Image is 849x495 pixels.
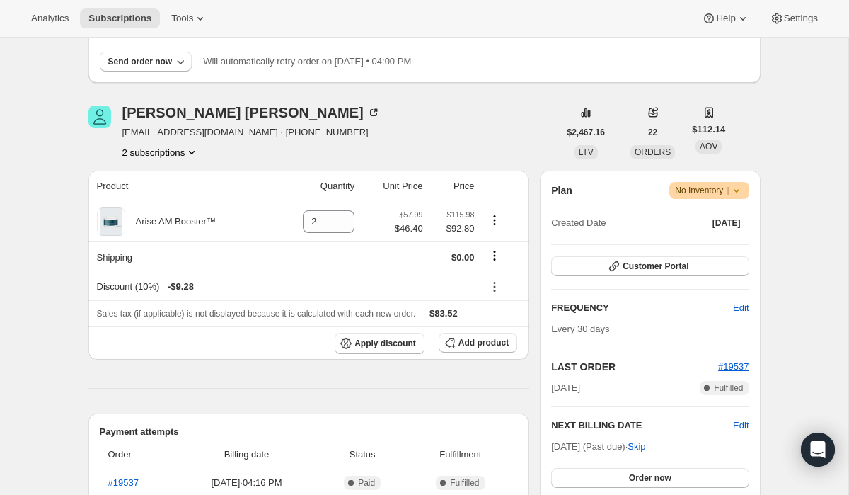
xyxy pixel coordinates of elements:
th: Price [427,171,479,202]
span: Rebecca Griffin [88,106,111,128]
span: No Inventory [675,183,743,198]
span: Edit [733,301,749,315]
button: Tools [163,8,216,28]
button: Subscriptions [80,8,160,28]
span: $92.80 [432,222,475,236]
button: $2,467.16 [559,123,613,142]
span: Apply discount [354,338,416,349]
button: Product actions [483,212,506,228]
span: LTV [579,147,594,157]
span: Fulfilled [450,477,479,489]
a: #19537 [718,361,749,372]
button: Apply discount [335,333,424,354]
span: AOV [700,142,717,152]
span: Every 30 days [551,324,609,334]
span: Billing date [180,448,313,462]
button: Analytics [23,8,77,28]
span: [DATE] (Past due) · [551,441,645,452]
span: Order now [629,472,671,484]
span: $112.14 [692,123,725,137]
span: $0.00 [451,252,475,263]
span: Sales tax (if applicable) is not displayed because it is calculated with each new order. [97,309,416,319]
span: Customer Portal [623,261,688,272]
span: $83.52 [429,308,458,319]
span: Analytics [31,13,69,24]
button: Edit [733,419,749,433]
span: ORDERS [635,147,671,157]
span: Status [321,448,404,462]
span: - $9.28 [168,280,194,294]
div: Open Intercom Messenger [801,433,835,467]
span: $46.40 [395,222,423,236]
button: Shipping actions [483,248,506,263]
small: $115.98 [446,210,474,219]
th: Product [88,171,275,202]
button: Send order now [100,52,192,72]
button: Settings [761,8,826,28]
th: Quantity [274,171,359,202]
span: Add product [458,337,509,348]
a: #19537 [108,477,139,488]
h2: Plan [551,183,572,198]
div: Arise AM Booster™ [125,215,216,229]
span: Settings [784,13,818,24]
div: Discount (10%) [97,280,475,294]
button: 22 [640,123,666,142]
span: Paid [358,477,375,489]
span: [DATE] · 04:16 PM [180,476,313,490]
button: Skip [619,436,654,458]
button: Add product [439,333,517,353]
span: Tools [171,13,193,24]
span: Fulfilled [714,382,743,394]
span: [DATE] [551,381,580,395]
span: [DATE] [712,217,741,229]
p: Will automatically retry order on [DATE] • 04:00 PM [203,55,411,69]
button: Customer Portal [551,256,749,276]
small: $57.99 [399,210,422,219]
h2: LAST ORDER [551,360,718,374]
span: Created Date [551,216,606,230]
span: Help [716,13,735,24]
span: 22 [648,127,657,138]
h2: Payment attempts [100,425,518,439]
th: Unit Price [359,171,427,202]
h2: NEXT BILLING DATE [551,419,733,433]
h2: FREQUENCY [551,301,733,315]
span: Fulfillment [412,448,509,462]
span: $2,467.16 [567,127,605,138]
button: [DATE] [704,213,749,233]
button: #19537 [718,360,749,374]
div: [PERSON_NAME] [PERSON_NAME] [122,106,381,120]
span: Subscriptions [88,13,151,24]
span: [EMAIL_ADDRESS][DOMAIN_NAME] · [PHONE_NUMBER] [122,125,381,140]
button: Product actions [122,145,200,159]
button: Help [693,8,758,28]
th: Order [100,439,177,470]
span: | [727,185,729,196]
button: Order now [551,468,749,488]
div: Send order now [108,56,173,67]
th: Shipping [88,241,275,273]
span: Skip [628,440,645,454]
button: Edit [724,297,757,319]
